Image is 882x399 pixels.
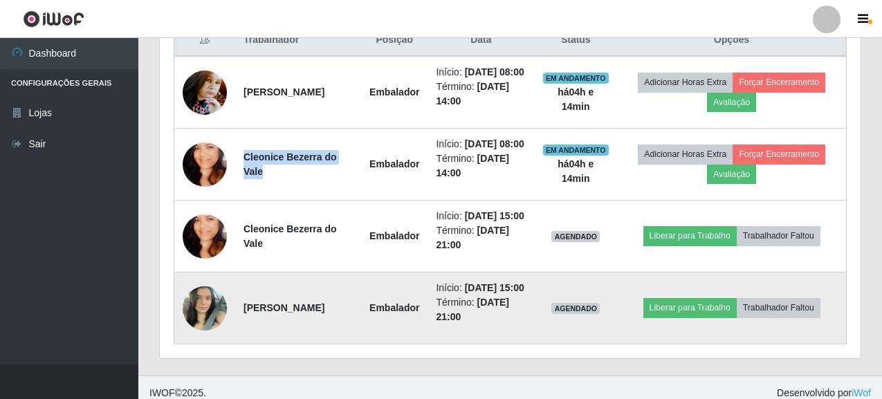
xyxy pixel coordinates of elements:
button: Forçar Encerramento [733,73,825,92]
th: Trabalhador [235,24,361,57]
button: Liberar para Trabalho [643,226,737,245]
time: [DATE] 08:00 [465,66,524,77]
th: Opções [617,24,846,57]
li: Término: [436,80,526,109]
strong: Cleonice Bezerra do Vale [244,223,337,249]
th: Status [534,24,617,57]
span: EM ANDAMENTO [543,145,609,156]
button: Liberar para Trabalho [643,298,737,317]
li: Início: [436,65,526,80]
time: [DATE] 15:00 [465,282,524,293]
strong: Embalador [369,230,419,241]
li: Início: [436,137,526,151]
strong: há 04 h e 14 min [558,86,594,112]
strong: Embalador [369,302,419,313]
li: Início: [436,209,526,223]
span: EM ANDAMENTO [543,73,609,84]
button: Adicionar Horas Extra [638,73,733,92]
span: AGENDADO [551,231,600,242]
strong: Embalador [369,86,419,98]
strong: há 04 h e 14 min [558,158,594,184]
img: 1620185251285.jpeg [183,197,227,276]
button: Trabalhador Faltou [737,226,820,245]
strong: Embalador [369,158,419,169]
strong: [PERSON_NAME] [244,302,324,313]
button: Trabalhador Faltou [737,298,820,317]
th: Data [428,24,534,57]
li: Início: [436,281,526,295]
li: Término: [436,295,526,324]
th: Posição [361,24,428,57]
a: iWof [852,387,871,398]
strong: [PERSON_NAME] [244,86,324,98]
li: Término: [436,151,526,180]
img: 1632155042572.jpeg [183,63,227,122]
strong: Cleonice Bezerra do Vale [244,151,337,177]
span: AGENDADO [551,303,600,314]
img: CoreUI Logo [23,10,84,28]
img: 1754999009306.jpeg [183,279,227,337]
span: IWOF [149,387,175,398]
button: Adicionar Horas Extra [638,145,733,164]
time: [DATE] 08:00 [465,138,524,149]
button: Avaliação [707,93,756,112]
img: 1620185251285.jpeg [183,125,227,204]
li: Término: [436,223,526,252]
time: [DATE] 15:00 [465,210,524,221]
button: Avaliação [707,165,756,184]
button: Forçar Encerramento [733,145,825,164]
